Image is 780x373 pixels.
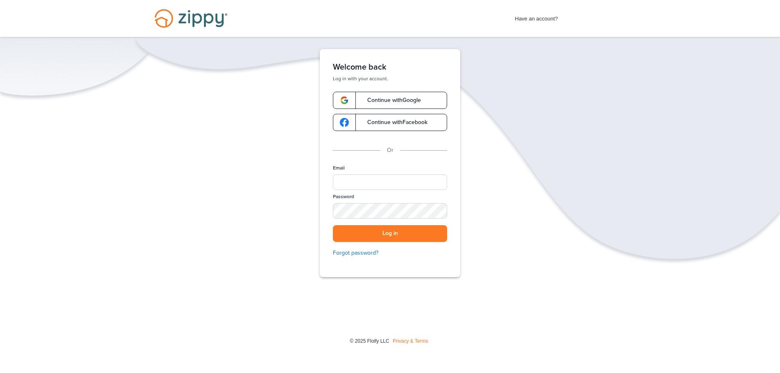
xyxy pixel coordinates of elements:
[359,97,421,103] span: Continue with Google
[340,118,349,127] img: google-logo
[387,146,393,155] p: Or
[515,10,558,23] span: Have an account?
[333,114,447,131] a: google-logoContinue withFacebook
[333,62,447,72] h1: Welcome back
[333,203,447,219] input: Password
[333,174,447,190] input: Email
[333,165,345,172] label: Email
[359,120,427,125] span: Continue with Facebook
[333,249,447,258] a: Forgot password?
[333,225,447,242] button: Log in
[333,92,447,109] a: google-logoContinue withGoogle
[340,96,349,105] img: google-logo
[333,75,447,82] p: Log in with your account.
[393,338,428,344] a: Privacy & Terms
[333,193,354,200] label: Password
[350,338,389,344] span: © 2025 Floify LLC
